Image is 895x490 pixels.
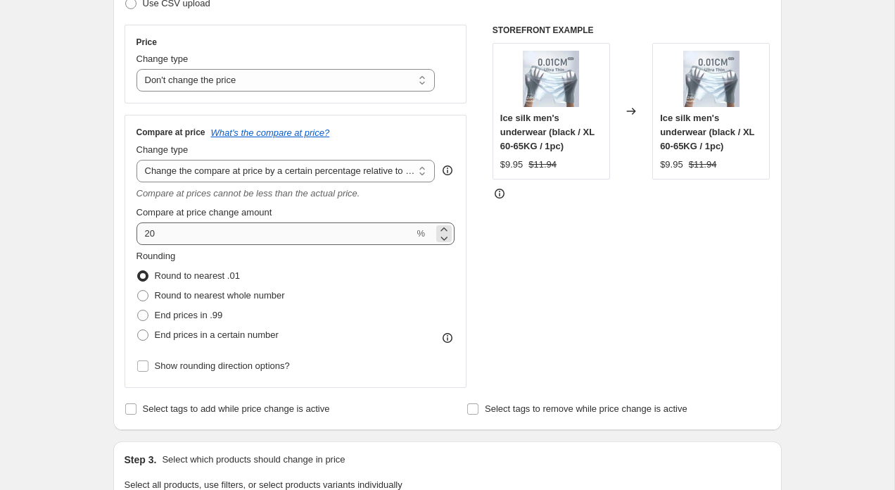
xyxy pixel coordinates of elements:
[660,113,754,151] span: Ice silk men's underwear (black / XL 60-65KG / 1pc)
[137,251,176,261] span: Rounding
[125,479,402,490] span: Select all products, use filters, or select products variants individually
[137,144,189,155] span: Change type
[500,113,595,151] span: Ice silk men's underwear (black / XL 60-65KG / 1pc)
[155,329,279,340] span: End prices in a certain number
[137,188,360,199] i: Compare at prices cannot be less than the actual price.
[660,158,683,172] div: $9.95
[417,228,425,239] span: %
[137,222,414,245] input: 20
[211,127,330,138] button: What's the compare at price?
[155,360,290,371] span: Show rounding direction options?
[155,290,285,301] span: Round to nearest whole number
[155,270,240,281] span: Round to nearest .01
[137,207,272,218] span: Compare at price change amount
[137,37,157,48] h3: Price
[162,453,345,467] p: Select which products should change in price
[137,54,189,64] span: Change type
[440,163,455,177] div: help
[500,158,523,172] div: $9.95
[523,51,579,107] img: Ice-silk-men_s-underwear-FeaturedMart-75556179_80x.webp
[155,310,223,320] span: End prices in .99
[683,51,740,107] img: Ice-silk-men_s-underwear-FeaturedMart-75556179_80x.webp
[143,403,330,414] span: Select tags to add while price change is active
[493,25,770,36] h6: STOREFRONT EXAMPLE
[689,158,717,172] strike: $11.94
[528,158,557,172] strike: $11.94
[137,127,205,138] h3: Compare at price
[485,403,687,414] span: Select tags to remove while price change is active
[125,453,157,467] h2: Step 3.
